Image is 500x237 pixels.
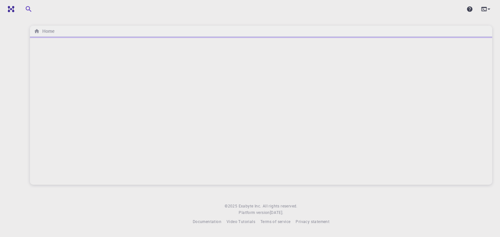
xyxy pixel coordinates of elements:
span: © 2025 [225,203,238,209]
span: [DATE] . [270,210,284,215]
span: Terms of service [260,219,290,224]
a: [DATE]. [270,209,284,216]
span: Exabyte Inc. [239,203,261,208]
nav: breadcrumb [33,28,56,35]
span: Documentation [193,219,221,224]
a: Terms of service [260,218,290,225]
h6: Home [40,28,54,35]
span: Platform version [239,209,270,216]
a: Privacy statement [296,218,329,225]
span: Privacy statement [296,219,329,224]
a: Exabyte Inc. [239,203,261,209]
img: logo [5,6,14,12]
span: Video Tutorials [227,219,255,224]
a: Video Tutorials [227,218,255,225]
span: All rights reserved. [263,203,298,209]
a: Documentation [193,218,221,225]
